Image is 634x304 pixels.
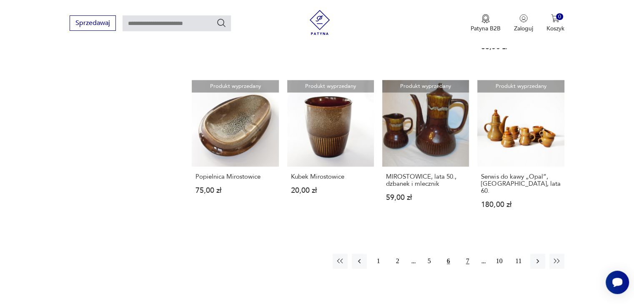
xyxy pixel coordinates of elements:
button: Szukaj [216,18,226,28]
img: Ikona koszyka [551,14,559,22]
button: 1 [371,254,386,269]
a: Produkt wyprzedanySerwis do kawy „Opal”, Mirostowice, lata 60.Serwis do kawy „Opal”, [GEOGRAPHIC_... [477,80,564,224]
p: 59,00 zł [386,194,465,201]
img: Ikona medalu [481,14,490,23]
p: 20,00 zł [291,187,370,194]
p: 180,00 zł [481,201,560,208]
button: 11 [511,254,526,269]
p: 75,00 zł [195,187,275,194]
button: Patyna B2B [471,14,501,32]
button: Zaloguj [514,14,533,32]
img: Ikonka użytkownika [519,14,528,22]
a: Produkt wyprzedanyPopielnica MirostowicePopielnica Mirostowice75,00 zł [192,80,278,224]
p: Patyna B2B [471,25,501,32]
h3: Serwis do kawy „Opal”, [GEOGRAPHIC_DATA], lata 60. [481,173,560,194]
h3: MIROSTOWICE, lata 50., dzbanek i mlecznik [386,173,465,187]
a: Sprzedawaj [70,21,116,27]
button: 0Koszyk [546,14,564,32]
button: Sprzedawaj [70,15,116,31]
p: Zaloguj [514,25,533,32]
p: 88,00 zł [481,43,560,50]
a: Ikona medaluPatyna B2B [471,14,501,32]
button: 6 [441,254,456,269]
h3: Kubek Mirostowice [291,173,370,180]
button: 10 [492,254,507,269]
button: 7 [460,254,475,269]
button: 2 [390,254,405,269]
h3: Popielnica Mirostowice [195,173,275,180]
div: 0 [556,13,563,20]
img: Patyna - sklep z meblami i dekoracjami vintage [307,10,332,35]
a: Produkt wyprzedanyMIROSTOWICE, lata 50., dzbanek i mlecznikMIROSTOWICE, lata 50., dzbanek i mlecz... [382,80,469,224]
a: Produkt wyprzedanyKubek MirostowiceKubek Mirostowice20,00 zł [287,80,374,224]
iframe: Smartsupp widget button [606,271,629,294]
p: Koszyk [546,25,564,32]
button: 5 [422,254,437,269]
